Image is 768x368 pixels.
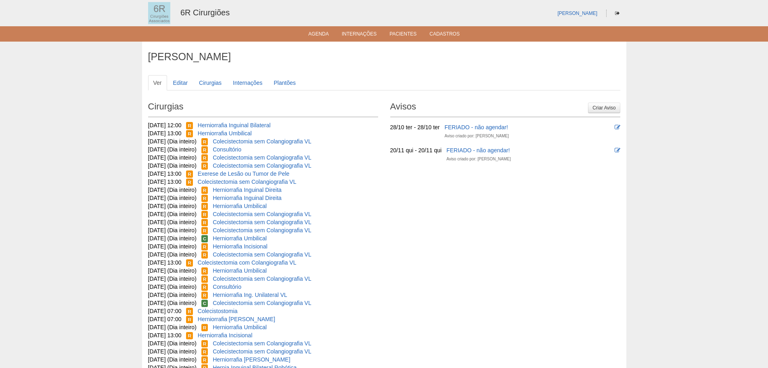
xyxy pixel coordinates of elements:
span: [DATE] (Dia inteiro) [148,275,197,282]
a: Cadastros [429,31,460,39]
a: Colecistectomia sem Colangiografia VL [213,251,311,258]
span: Reservada [186,316,193,323]
span: [DATE] (Dia inteiro) [148,324,197,330]
span: [DATE] (Dia inteiro) [148,348,197,355]
a: Colecistectomia sem Colangiografia VL [213,340,311,347]
span: Confirmada [201,300,208,307]
a: FERIADO - não agendar! [444,124,508,130]
div: Aviso criado por: [PERSON_NAME] [444,132,509,140]
a: Colecistectomia sem Colangiografia VL [213,154,311,161]
a: Herniorrafia Umbilical [198,130,252,137]
span: [DATE] (Dia inteiro) [148,187,197,193]
span: [DATE] 13:00 [148,332,182,339]
a: Colecistectomia sem Colangiografia VL [198,179,296,185]
span: [DATE] (Dia inteiro) [148,340,197,347]
span: Reservada [201,203,208,210]
span: [DATE] (Dia inteiro) [148,267,197,274]
a: Colecistectomia sem Colangiografia VL [213,275,311,282]
span: [DATE] (Dia inteiro) [148,162,197,169]
a: Cirurgias [194,75,227,90]
span: Reservada [201,340,208,347]
a: Colecistectomia sem Colangiografia VL [213,227,311,233]
a: Colecistectomia com Colangiografia VL [198,259,296,266]
span: Reservada [201,162,208,170]
a: [PERSON_NAME] [557,11,597,16]
span: Reservada [186,170,193,178]
div: 20/11 qui - 20/11 qui [390,146,442,154]
span: [DATE] 13:00 [148,130,182,137]
span: Reservada [201,154,208,162]
a: Consultório [213,146,241,153]
span: [DATE] 12:00 [148,122,182,128]
span: [DATE] (Dia inteiro) [148,146,197,153]
a: Colecistostomia [198,308,238,314]
span: Reservada [201,195,208,202]
a: Herniorrafia [PERSON_NAME] [213,356,290,363]
i: Editar [615,124,620,130]
span: Reservada [201,187,208,194]
span: Reservada [201,275,208,283]
a: Colecistectomia sem Colangiografia VL [213,348,311,355]
span: Reservada [186,130,193,137]
span: [DATE] (Dia inteiro) [148,251,197,258]
a: Herniorrafia Umbilical [213,235,267,242]
a: FERIADO - não agendar! [446,147,510,154]
span: [DATE] (Dia inteiro) [148,154,197,161]
span: [DATE] (Dia inteiro) [148,292,197,298]
span: [DATE] (Dia inteiro) [148,284,197,290]
a: Herniorrafia Umbilical [213,267,267,274]
a: Herniorrafia Incisional [198,332,252,339]
span: Reservada [186,259,193,267]
span: Reservada [201,227,208,234]
a: Ver [148,75,167,90]
a: Herniorrafia Inguinal Direita [213,195,281,201]
span: Reservada [186,332,193,339]
span: Reservada [186,122,193,129]
a: Herniorrafia Inguinal Direita [213,187,281,193]
a: Plantões [268,75,301,90]
a: Herniorrafia Umbilical [213,324,267,330]
a: Internações [228,75,268,90]
h1: [PERSON_NAME] [148,52,620,62]
span: [DATE] 13:00 [148,179,182,185]
span: Reservada [186,179,193,186]
a: Herniorrafia [PERSON_NAME] [198,316,275,322]
span: [DATE] (Dia inteiro) [148,243,197,250]
a: Herniorrafia Incisional [213,243,267,250]
span: Reservada [201,348,208,355]
a: Agenda [308,31,329,39]
span: Reservada [201,324,208,331]
span: Reservada [201,251,208,259]
span: Reservada [201,219,208,226]
a: Consultório [213,284,241,290]
i: Sair [615,11,619,16]
span: Reservada [201,211,208,218]
span: [DATE] 07:00 [148,316,182,322]
span: Reservada [186,308,193,315]
a: Exerese de Lesão ou Tumor de Pele [198,170,289,177]
a: Internações [342,31,377,39]
span: [DATE] (Dia inteiro) [148,356,197,363]
i: Editar [615,147,620,153]
a: Colecistectomia sem Colangiografia VL [213,162,311,169]
span: [DATE] (Dia inteiro) [148,203,197,209]
span: Reservada [201,356,208,364]
span: Confirmada [201,235,208,242]
span: Reservada [201,284,208,291]
div: 28/10 ter - 28/10 ter [390,123,440,131]
a: Herniorrafia Ing. Unilateral VL [213,292,287,298]
span: [DATE] (Dia inteiro) [148,211,197,217]
span: [DATE] 13:00 [148,170,182,177]
span: Reservada [201,292,208,299]
span: [DATE] (Dia inteiro) [148,235,197,242]
span: [DATE] (Dia inteiro) [148,138,197,145]
span: [DATE] 07:00 [148,308,182,314]
span: [DATE] (Dia inteiro) [148,300,197,306]
span: Reservada [201,267,208,275]
a: Herniorrafia Umbilical [213,203,267,209]
span: Reservada [201,243,208,250]
a: Pacientes [389,31,416,39]
span: [DATE] (Dia inteiro) [148,195,197,201]
span: Reservada [201,138,208,145]
h2: Cirurgias [148,99,378,117]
